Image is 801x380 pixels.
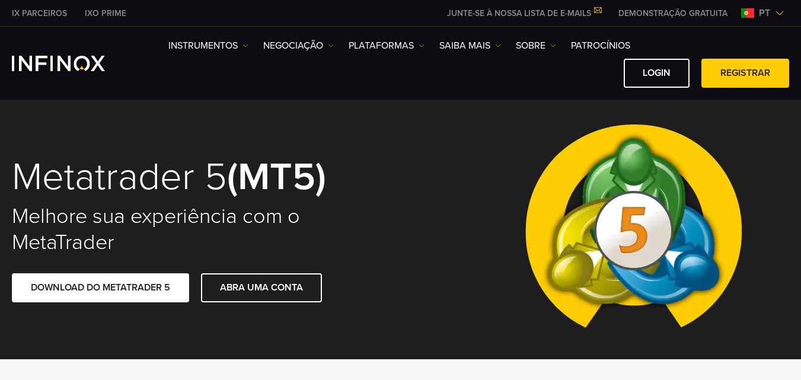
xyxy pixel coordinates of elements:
h1: Metatrader 5 [12,157,385,197]
span: pt [754,6,775,20]
a: INFINOX Logo [12,56,133,71]
a: ABRA UMA CONTA [201,273,322,302]
img: Meta Trader 5 [516,100,751,359]
a: Saiba mais [439,39,501,53]
a: Login [624,59,690,88]
a: INFINOX [3,7,76,20]
a: INFINOX [76,7,135,20]
a: SOBRE [516,39,556,53]
a: DOWNLOAD DO METATRADER 5 [12,273,189,302]
a: JUNTE-SE À NOSSA LISTA DE E-MAILS [438,8,609,18]
a: NEGOCIAÇÃO [263,39,334,53]
strong: (MT5) [227,154,326,200]
a: Instrumentos [168,39,248,53]
a: PLATAFORMAS [349,39,425,53]
h2: Melhore sua experiência com o MetaTrader [12,203,385,256]
a: Patrocínios [571,39,630,53]
a: INFINOX MENU [609,7,736,20]
a: Registrar [701,59,789,88]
